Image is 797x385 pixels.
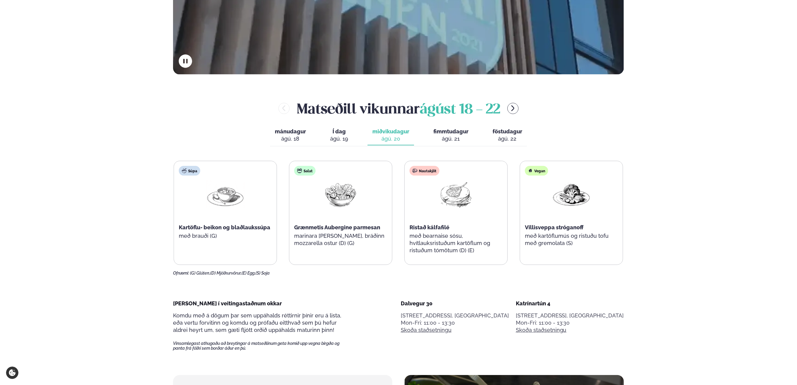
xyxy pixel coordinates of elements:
h2: Matseðill vikunnar [297,99,500,118]
span: Kartöflu- beikon og blaðlaukssúpa [179,224,270,231]
div: Dalvegur 30 [401,300,509,307]
span: miðvikudagur [372,128,409,135]
img: beef.svg [413,168,417,173]
span: Í dag [330,128,348,135]
img: Soup.png [206,180,245,208]
a: Cookie settings [6,367,18,379]
span: mánudagur [275,128,306,135]
div: Salat [294,166,316,176]
button: Í dag ágú. 19 [325,126,353,145]
div: Vegan [525,166,548,176]
span: Vinsamlegast athugaðu að breytingar á matseðlinum geta komið upp vegna birgða og panta frá fólki ... [173,341,350,351]
img: Salad.png [321,180,360,208]
div: ágú. 21 [433,135,468,142]
span: ágúst 18 - 22 [420,103,500,116]
button: miðvikudagur ágú. 20 [368,126,414,145]
span: (G) Glúten, [190,271,210,275]
p: með brauði (G) [179,232,272,240]
img: salad.svg [297,168,302,173]
span: (S) Soja [255,271,270,275]
img: Vegan.png [552,180,591,208]
span: Ristað kálfafilé [410,224,449,231]
span: [PERSON_NAME] í veitingastaðnum okkar [173,300,282,307]
button: menu-btn-right [507,103,519,114]
p: [STREET_ADDRESS], [GEOGRAPHIC_DATA] [516,312,624,319]
button: fimmtudagur ágú. 21 [429,126,473,145]
button: föstudagur ágú. 22 [488,126,527,145]
a: Skoða staðsetningu [516,326,567,334]
img: Lamb-Meat.png [437,180,475,208]
p: með kartöflumús og ristuðu tofu með gremolata (S) [525,232,618,247]
div: Mon-Fri: 11:00 - 13:30 [516,319,624,326]
div: Katrínartún 4 [516,300,624,307]
div: Nautakjöt [410,166,439,176]
a: Skoða staðsetningu [401,326,452,334]
div: Súpa [179,166,200,176]
span: Villisveppa stróganoff [525,224,583,231]
span: (E) Egg, [242,271,255,275]
img: soup.svg [182,168,187,173]
div: Mon-Fri: 11:00 - 13:30 [401,319,509,326]
span: fimmtudagur [433,128,468,135]
button: menu-btn-left [278,103,290,114]
p: marinara [PERSON_NAME], bráðinn mozzarella ostur (D) (G) [294,232,387,247]
div: ágú. 19 [330,135,348,142]
span: (D) Mjólkurvörur, [210,271,242,275]
img: Vegan.svg [528,168,533,173]
span: Komdu með á dögum þar sem uppáhalds réttirnir þínir eru á lista, eða vertu forvitinn og komdu og ... [173,312,341,333]
span: Ofnæmi: [173,271,189,275]
span: föstudagur [493,128,522,135]
div: ágú. 22 [493,135,522,142]
p: [STREET_ADDRESS], [GEOGRAPHIC_DATA] [401,312,509,319]
div: ágú. 18 [275,135,306,142]
button: mánudagur ágú. 18 [270,126,311,145]
p: með bearnaise sósu, hvítlauksristuðum kartöflum og ristuðum tómötum (D) (E) [410,232,503,254]
span: Grænmetis Aubergine parmesan [294,224,380,231]
div: ágú. 20 [372,135,409,142]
